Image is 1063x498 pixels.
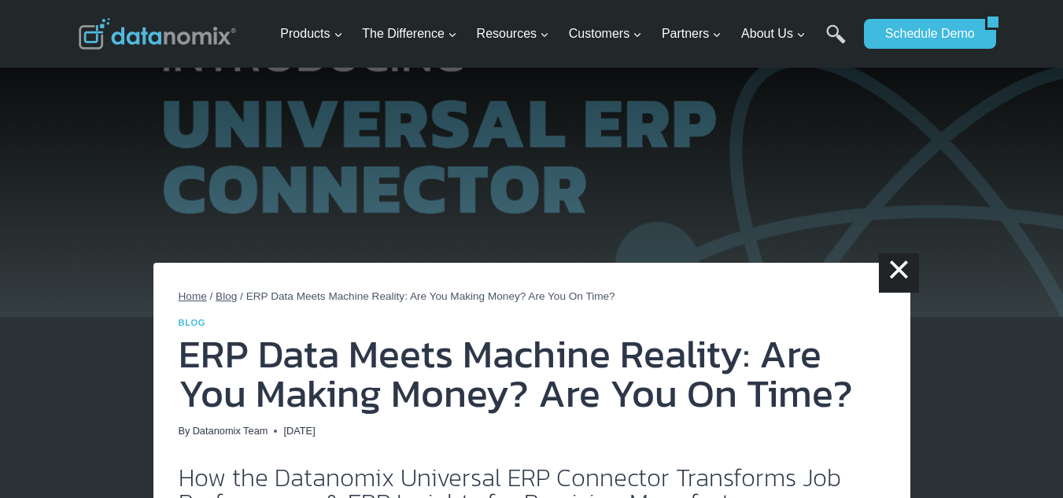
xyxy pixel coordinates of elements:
h1: ERP Data Meets Machine Reality: Are You Making Money? Are You On Time? [179,334,885,413]
a: Blog [216,290,237,302]
nav: Primary Navigation [274,9,856,60]
span: By [179,423,190,439]
span: The Difference [362,24,457,44]
span: Products [280,24,342,44]
a: Blog [179,318,206,327]
span: Partners [662,24,722,44]
a: Search [826,24,846,60]
span: ERP Data Meets Machine Reality: Are You Making Money? Are You On Time? [246,290,615,302]
span: / [240,290,243,302]
nav: Breadcrumbs [179,288,885,305]
span: Resources [477,24,549,44]
a: Datanomix Team [193,425,268,437]
span: About Us [741,24,806,44]
a: Schedule Demo [864,19,985,49]
a: Home [179,290,207,302]
span: Customers [569,24,642,44]
img: Datanomix [79,18,236,50]
a: × [879,253,918,293]
time: [DATE] [283,423,315,439]
span: / [210,290,213,302]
